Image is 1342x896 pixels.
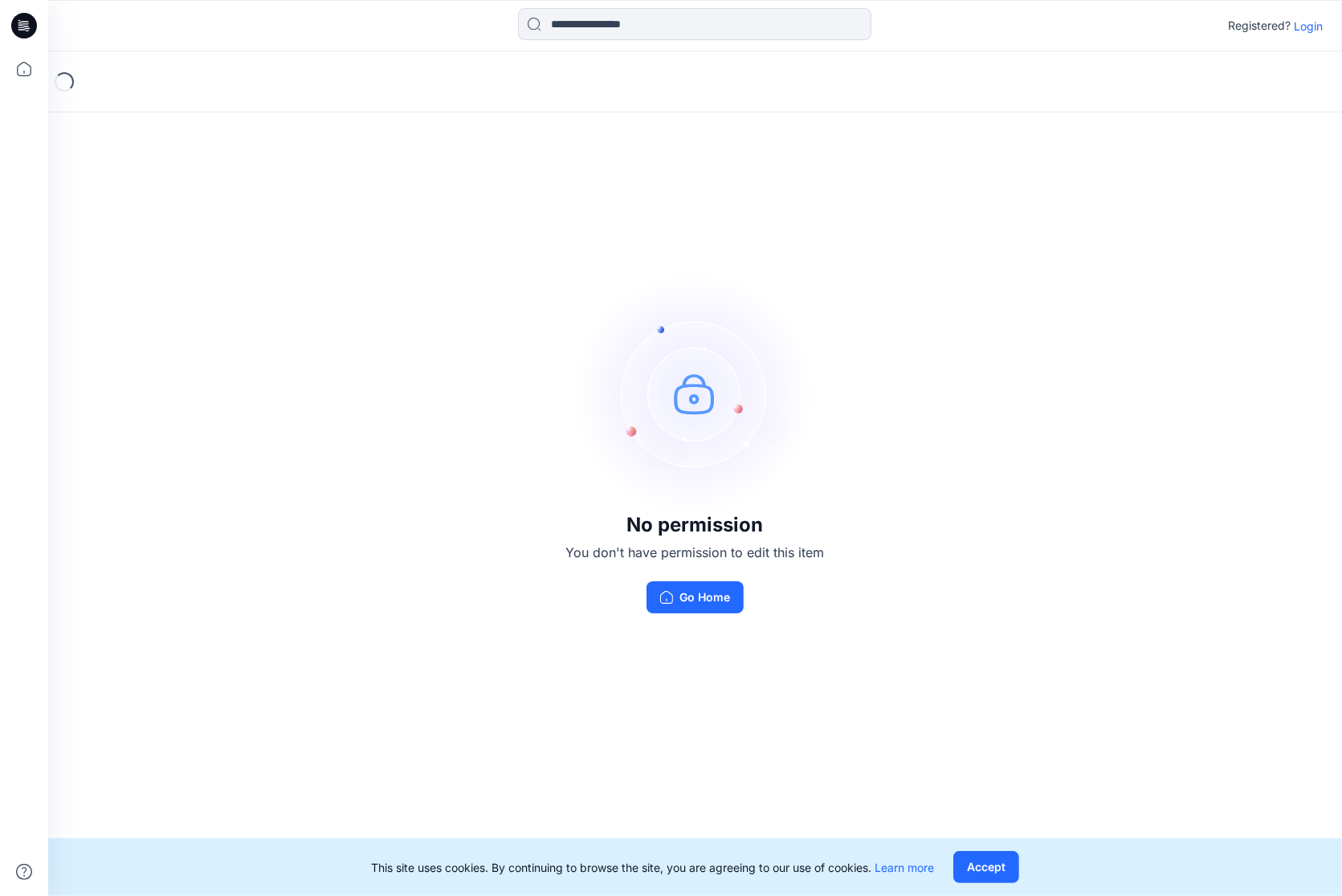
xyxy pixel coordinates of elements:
[875,861,934,874] a: Learn more
[953,851,1019,883] button: Accept
[1294,18,1323,35] p: Login
[566,514,825,536] h3: No permission
[575,273,816,514] img: no-perm.svg
[647,581,744,613] button: Go Home
[1228,16,1291,35] p: Registered?
[371,859,934,876] p: This site uses cookies. By continuing to browse the site, you are agreeing to our use of cookies.
[566,543,825,562] p: You don't have permission to edit this item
